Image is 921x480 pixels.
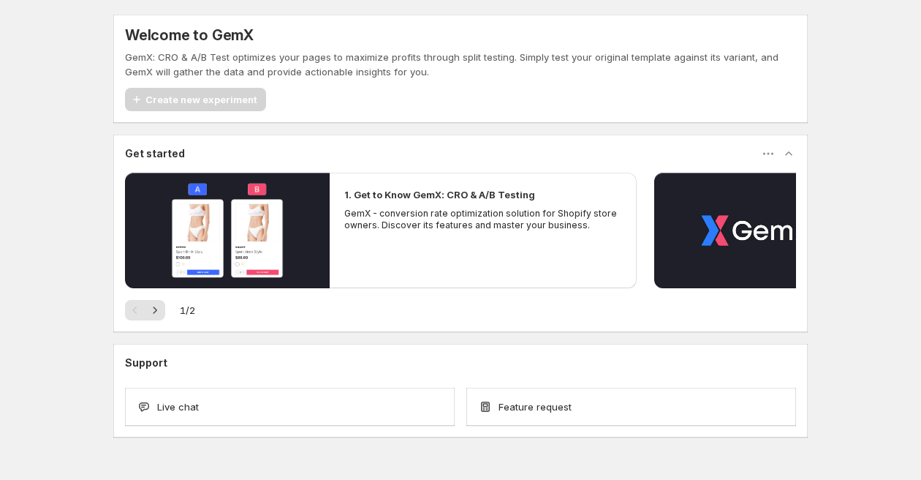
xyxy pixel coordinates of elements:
span: Feature request [499,400,572,414]
h5: Welcome to GemX [125,26,254,44]
span: 1 / 2 [180,303,195,318]
p: GemX - conversion rate optimization solution for Shopify store owners. Discover its features and ... [344,208,622,231]
p: GemX: CRO & A/B Test optimizes your pages to maximize profits through split testing. Simply test ... [125,50,796,79]
span: Live chat [157,400,199,414]
h3: Get started [125,146,185,161]
h3: Support [125,356,167,370]
h2: 1. Get to Know GemX: CRO & A/B Testing [344,187,535,202]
